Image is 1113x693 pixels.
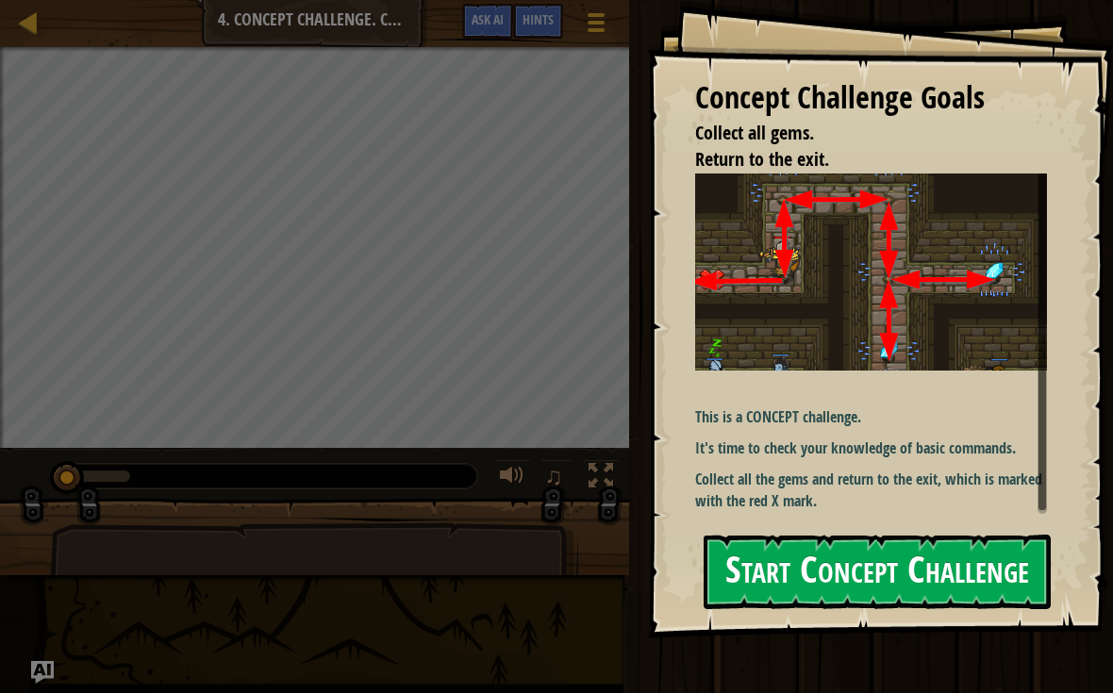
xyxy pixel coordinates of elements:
[493,459,531,498] button: Adjust volume
[31,661,54,684] button: Ask AI
[573,4,620,48] button: Show game menu
[695,173,1047,397] img: First assesment
[695,406,1047,428] p: This is a CONCEPT challenge.
[672,120,1042,147] li: Collect all gems.
[462,4,513,39] button: Ask AI
[582,459,620,498] button: Toggle fullscreen
[695,146,829,172] span: Return to the exit.
[672,146,1042,173] li: Return to the exit.
[523,10,554,28] span: Hints
[695,76,1047,120] div: Concept Challenge Goals
[704,535,1051,609] button: Start Concept Challenge
[695,469,1047,512] p: Collect all the gems and return to the exit, which is marked with the red X mark.
[695,120,814,145] span: Collect all gems.
[540,459,573,498] button: ♫
[544,462,563,490] span: ♫
[695,437,1047,459] p: It's time to check your knowledge of basic commands.
[472,10,504,28] span: Ask AI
